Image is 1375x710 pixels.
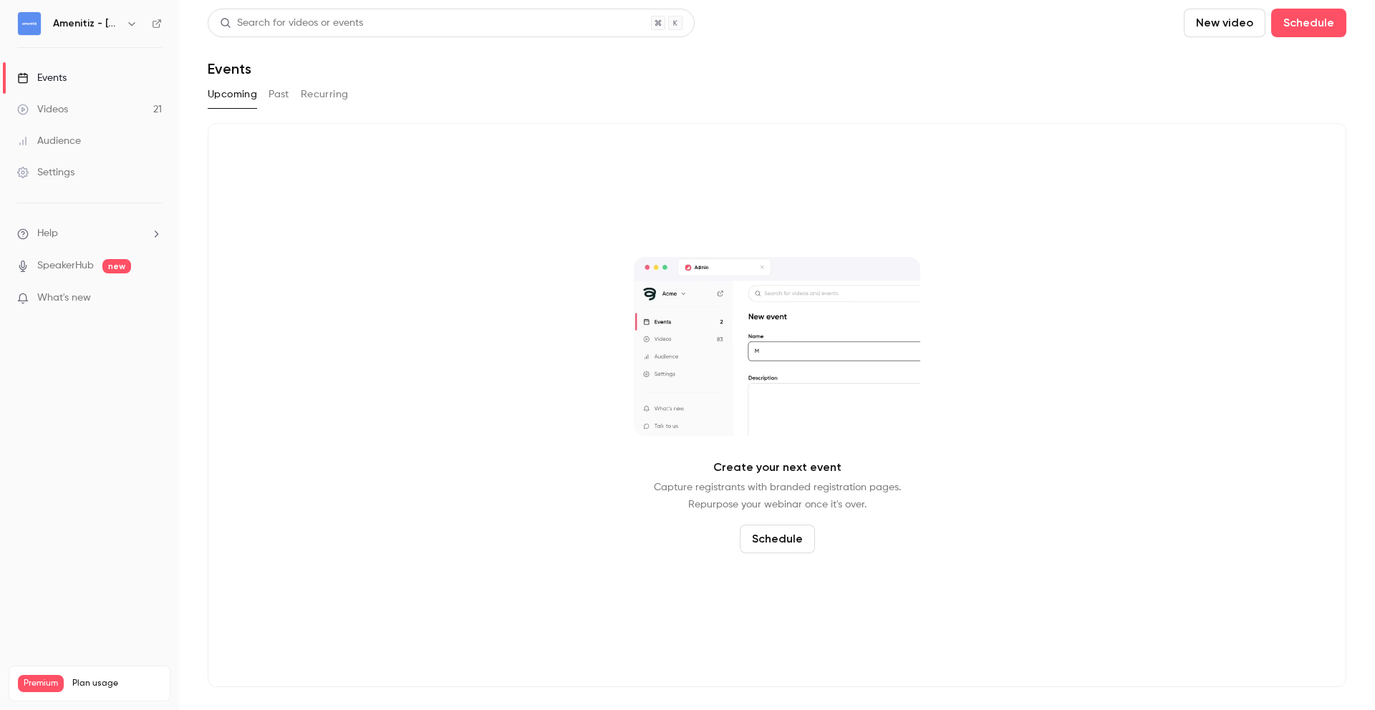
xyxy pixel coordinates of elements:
span: new [102,259,131,273]
span: Plan usage [72,678,161,689]
div: Settings [17,165,74,180]
div: Events [17,71,67,85]
span: What's new [37,291,91,306]
h6: Amenitiz - [GEOGRAPHIC_DATA] 🇮🇹 [53,16,120,31]
h1: Events [208,60,251,77]
button: Recurring [301,83,349,106]
button: Schedule [1271,9,1346,37]
button: Schedule [740,525,815,553]
button: Past [269,83,289,106]
p: Capture registrants with branded registration pages. Repurpose your webinar once it's over. [654,479,901,513]
span: Help [37,226,58,241]
button: Upcoming [208,83,257,106]
div: Audience [17,134,81,148]
div: Search for videos or events [220,16,363,31]
span: Premium [18,675,64,692]
button: New video [1184,9,1265,37]
img: Amenitiz - Italia 🇮🇹 [18,12,41,35]
p: Create your next event [713,459,841,476]
li: help-dropdown-opener [17,226,162,241]
div: Videos [17,102,68,117]
a: SpeakerHub [37,258,94,273]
